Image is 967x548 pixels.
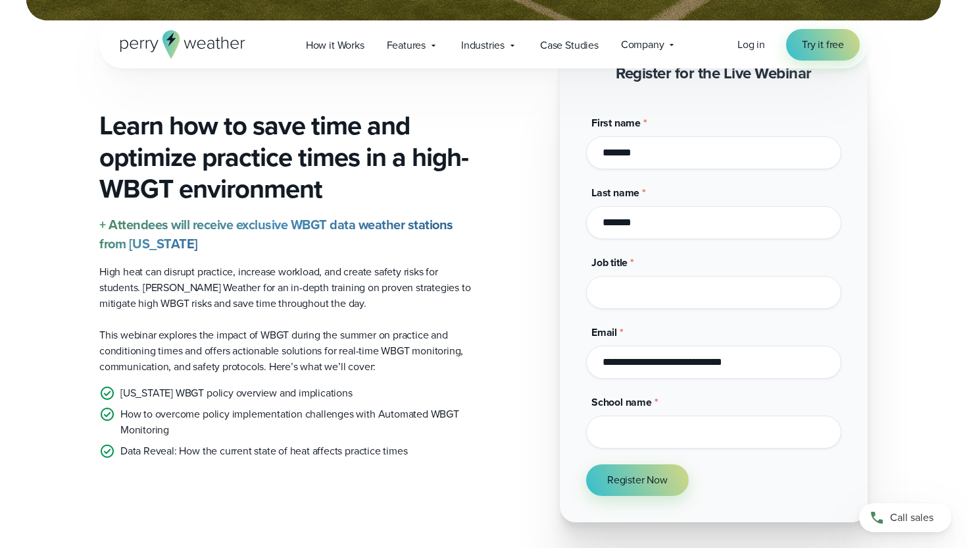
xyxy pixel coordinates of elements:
[586,464,689,496] button: Register Now
[120,385,353,401] p: [US_STATE] WBGT policy overview and implications
[120,406,473,438] p: How to overcome policy implementation challenges with Automated WBGT Monitoring
[540,38,599,53] span: Case Studies
[591,395,652,410] span: School name
[387,38,426,53] span: Features
[99,215,453,254] strong: + Attendees will receive exclusive WBGT data weather stations from [US_STATE]
[621,37,664,53] span: Company
[99,110,473,205] h3: Learn how to save time and optimize practice times in a high-WBGT environment
[737,37,765,52] span: Log in
[802,37,844,53] span: Try it free
[591,115,641,130] span: First name
[737,37,765,53] a: Log in
[890,510,933,526] span: Call sales
[859,503,951,532] a: Call sales
[591,325,617,340] span: Email
[786,29,860,61] a: Try it free
[306,38,364,53] span: How it Works
[607,472,668,488] span: Register Now
[529,32,610,59] a: Case Studies
[99,327,473,375] p: This webinar explores the impact of WBGT during the summer on practice and conditioning times and...
[591,255,628,270] span: Job title
[461,38,505,53] span: Industries
[120,443,407,459] p: Data Reveal: How the current state of heat affects practice times
[591,185,639,200] span: Last name
[99,264,473,312] p: High heat can disrupt practice, increase workload, and create safety risks for students. [PERSON_...
[295,32,376,59] a: How it Works
[616,61,812,85] strong: Register for the Live Webinar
